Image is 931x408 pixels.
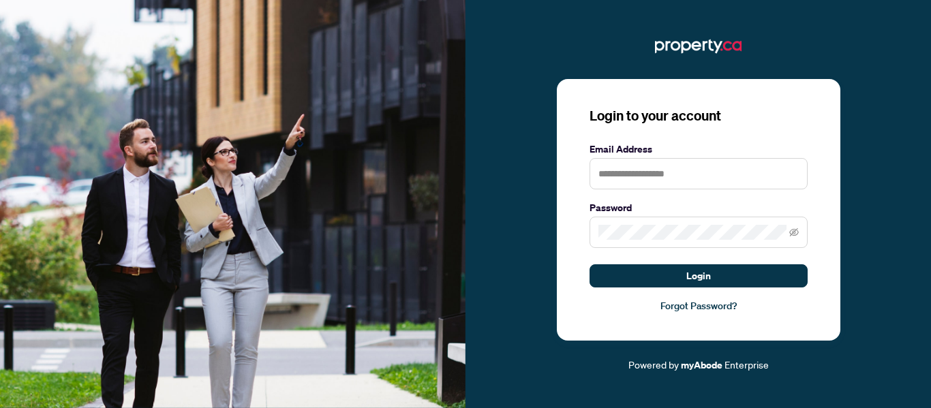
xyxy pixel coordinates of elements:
span: Login [686,265,711,287]
button: Login [590,264,808,287]
h3: Login to your account [590,106,808,125]
a: Forgot Password? [590,298,808,313]
span: Powered by [628,358,679,371]
label: Password [590,200,808,215]
span: Enterprise [724,358,769,371]
label: Email Address [590,142,808,157]
img: ma-logo [655,35,742,57]
span: eye-invisible [789,227,799,237]
a: myAbode [681,358,722,373]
